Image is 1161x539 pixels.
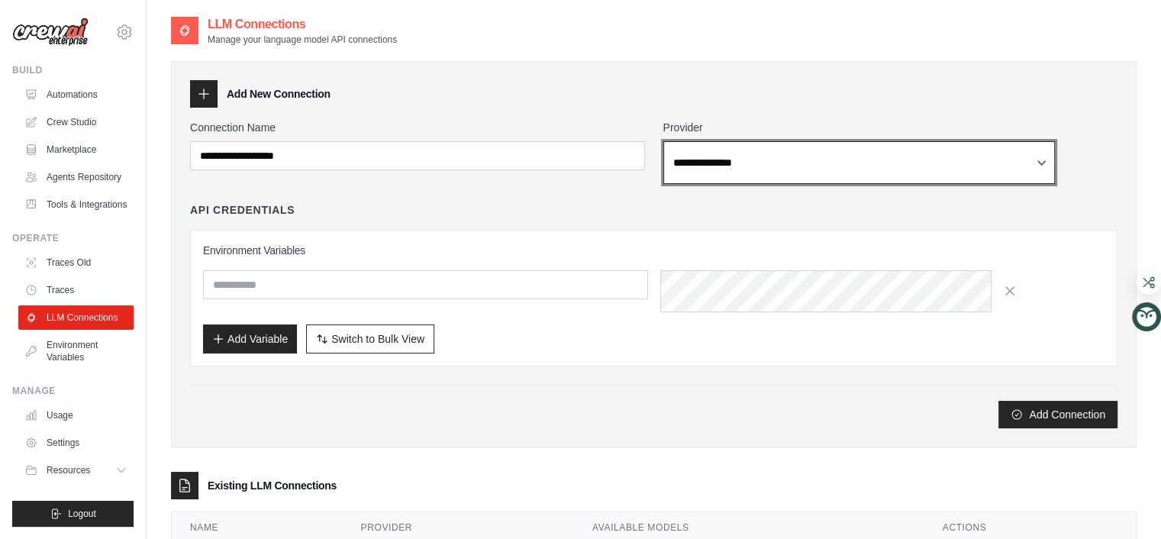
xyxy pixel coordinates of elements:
a: Settings [18,431,134,455]
button: Add Connection [998,401,1117,428]
button: Switch to Bulk View [306,324,434,353]
button: Logout [12,501,134,527]
span: Logout [68,508,96,520]
label: Connection Name [190,120,645,135]
h2: LLM Connections [208,15,397,34]
span: Resources [47,464,90,476]
div: Manage [12,385,134,397]
button: Resources [18,458,134,483]
img: Logo [12,18,89,47]
p: Manage your language model API connections [208,34,397,46]
a: Tools & Integrations [18,192,134,217]
h3: Existing LLM Connections [208,478,337,493]
a: Agents Repository [18,165,134,189]
a: Usage [18,403,134,428]
a: Crew Studio [18,110,134,134]
a: Marketplace [18,137,134,162]
a: Environment Variables [18,333,134,370]
a: Automations [18,82,134,107]
h4: API Credentials [190,202,295,218]
button: Add Variable [203,324,297,353]
h3: Add New Connection [227,86,331,102]
h3: Environment Variables [203,243,1105,258]
div: Operate [12,232,134,244]
span: Switch to Bulk View [331,331,424,347]
a: Traces Old [18,250,134,275]
div: Build [12,64,134,76]
label: Provider [663,120,1118,135]
a: LLM Connections [18,305,134,330]
a: Traces [18,278,134,302]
